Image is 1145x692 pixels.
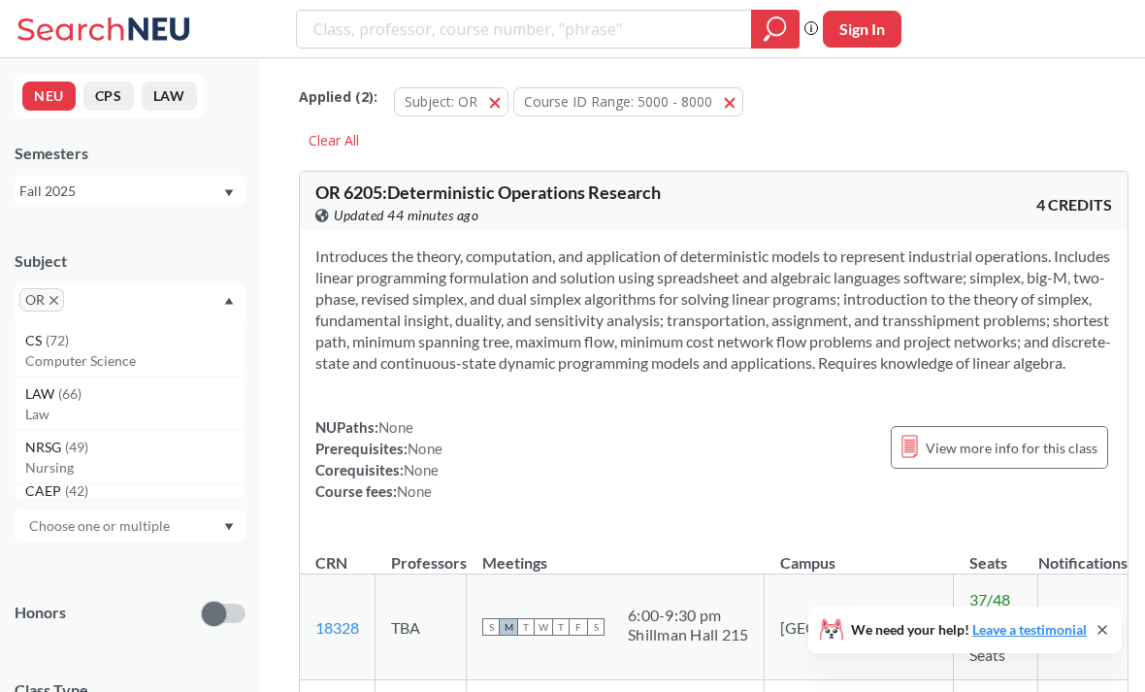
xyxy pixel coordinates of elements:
div: Subject [15,250,245,272]
svg: Dropdown arrow [224,189,234,197]
div: magnifying glass [751,10,800,49]
th: Professors [376,533,467,575]
button: Subject: OR [394,87,508,116]
a: 18328 [315,618,359,637]
span: Updated 44 minutes ago [334,205,478,226]
div: Fall 2025 [19,181,222,202]
div: 6:00 - 9:30 pm [628,606,748,625]
td: [GEOGRAPHIC_DATA] [765,575,954,680]
span: M [500,618,517,636]
span: None [404,461,439,478]
span: Course ID Range: 5000 - 8000 [524,92,712,111]
svg: magnifying glass [764,16,787,43]
span: F [570,618,587,636]
span: ( 49 ) [65,439,88,455]
div: Shillman Hall 215 [628,625,748,644]
div: Dropdown arrow [15,510,245,543]
div: ORX to remove pillDropdown arrowCS(72)Computer ScienceLAW(66)LawNRSG(49)NursingCAEP(42)Counseling... [15,283,245,323]
span: OR 6205 : Deterministic Operations Research [315,181,661,203]
input: Class, professor, course number, "phrase" [311,13,737,46]
span: Subject: OR [405,92,477,111]
p: Nursing [25,458,245,478]
p: Computer Science [25,351,245,371]
th: Campus [765,533,954,575]
span: 37 / 48 [969,590,1010,609]
svg: Dropdown arrow [224,523,234,531]
button: LAW [142,82,197,111]
span: None [397,482,432,500]
span: NRSG [25,437,65,458]
span: S [587,618,605,636]
span: S [482,618,500,636]
th: Notifications [1038,533,1128,575]
span: ( 72 ) [46,332,69,348]
span: ( 66 ) [58,385,82,402]
button: Sign In [823,11,901,48]
button: CPS [83,82,134,111]
span: W [535,618,552,636]
span: ( 42 ) [65,482,88,499]
span: Applied ( 2 ): [299,86,377,108]
span: CS [25,330,46,351]
span: ORX to remove pill [19,288,64,312]
div: NUPaths: Prerequisites: Corequisites: Course fees: [315,416,442,502]
div: CRN [315,552,347,574]
span: None [408,440,442,457]
span: We need your help! [851,623,1087,637]
svg: X to remove pill [49,296,58,305]
span: View more info for this class [926,436,1097,460]
div: Fall 2025Dropdown arrow [15,176,245,207]
th: Meetings [467,533,765,575]
span: T [517,618,535,636]
span: None [378,418,413,436]
p: Honors [15,602,66,624]
div: Clear All [299,126,369,155]
section: Introduces the theory, computation, and application of deterministic models to represent industri... [315,246,1112,374]
span: T [552,618,570,636]
span: 4 CREDITS [1036,194,1112,215]
span: LAW [25,383,58,405]
span: CAEP [25,480,65,502]
button: NEU [22,82,76,111]
button: Course ID Range: 5000 - 8000 [513,87,743,116]
a: Leave a testimonial [972,621,1087,638]
p: Law [25,405,245,424]
th: Seats [954,533,1038,575]
div: Semesters [15,143,245,164]
input: Choose one or multiple [19,514,182,538]
svg: Dropdown arrow [224,297,234,305]
td: TBA [376,575,467,680]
